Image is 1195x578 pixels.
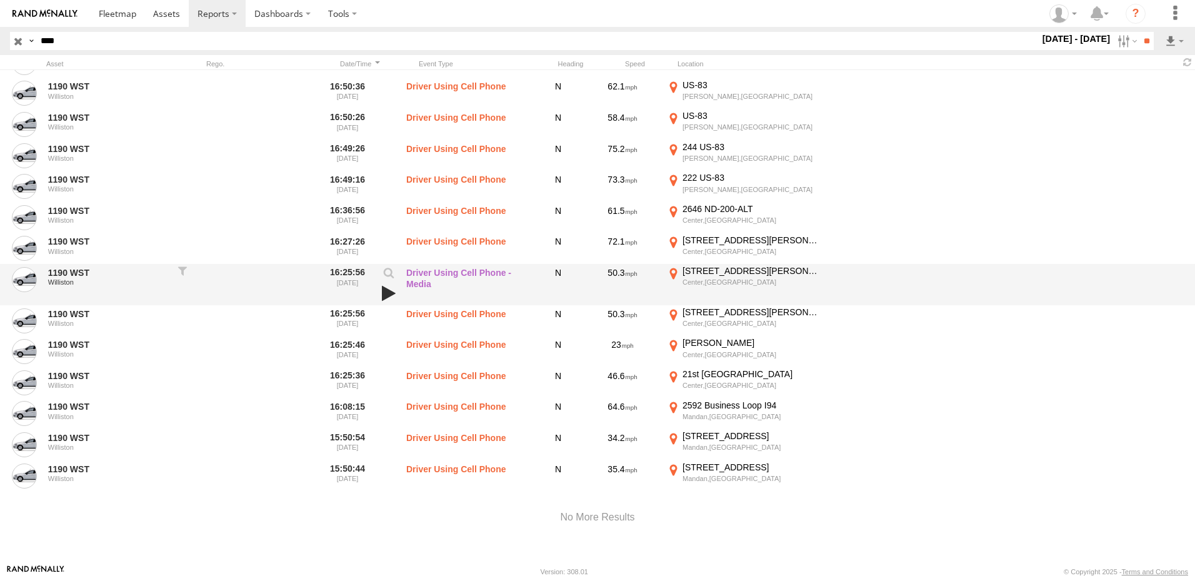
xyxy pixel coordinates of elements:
[48,143,169,155] a: 1190 WST
[324,141,371,170] label: 16:49:26 [DATE]
[682,430,819,442] div: [STREET_ADDRESS]
[48,432,169,444] a: 1190 WST
[48,248,169,255] div: Williston
[665,265,821,304] label: Click to View Event Location
[585,203,660,232] div: 61.5
[536,307,580,335] div: N
[665,307,821,335] label: Click to View Event Location
[585,141,660,170] div: 75.2
[682,185,819,194] div: [PERSON_NAME],[GEOGRAPHIC_DATA]
[682,154,819,163] div: [PERSON_NAME],[GEOGRAPHIC_DATA]
[682,141,819,153] div: 244 US-83
[406,141,531,170] label: Driver Using Cell Phone
[48,382,169,389] div: Williston
[536,79,580,108] div: N
[585,430,660,459] div: 34.2
[665,172,821,201] label: Click to View Event Location
[406,307,531,335] label: Driver Using Cell Phone
[682,400,819,411] div: 2592 Business Loop I94
[682,79,819,91] div: US-83
[682,216,819,225] div: Center,[GEOGRAPHIC_DATA]
[665,368,821,397] label: Click to View Event Location
[324,462,371,490] label: 15:50:44 [DATE]
[682,350,819,359] div: Center,[GEOGRAPHIC_DATA]
[48,401,169,412] a: 1190 WST
[682,381,819,390] div: Center,[GEOGRAPHIC_DATA]
[324,172,371,201] label: 16:49:16 [DATE]
[324,265,371,304] label: 16:25:56 [DATE]
[585,235,660,263] div: 72.1
[324,235,371,263] label: 16:27:26 [DATE]
[406,172,531,201] label: Driver Using Cell Phone
[48,475,169,482] div: Williston
[536,430,580,459] div: N
[682,123,819,131] div: [PERSON_NAME],[GEOGRAPHIC_DATA]
[682,92,819,101] div: [PERSON_NAME],[GEOGRAPHIC_DATA]
[665,430,821,459] label: Click to View Event Location
[536,265,580,304] div: N
[585,307,660,335] div: 50.3
[665,400,821,428] label: Click to View Event Location
[665,79,821,108] label: Click to View Event Location
[406,400,531,428] label: Driver Using Cell Phone
[324,203,371,232] label: 16:36:56 [DATE]
[665,141,821,170] label: Click to View Event Location
[176,265,189,304] div: Filter to this asset's events
[406,462,531,490] label: Driver Using Cell Phone
[536,337,580,366] div: N
[48,444,169,451] div: Williston
[682,110,819,121] div: US-83
[1045,4,1081,23] div: Derrick Ball
[406,337,531,366] label: Driver Using Cell Phone
[665,203,821,232] label: Click to View Event Location
[1180,56,1195,68] span: Refresh
[48,464,169,475] a: 1190 WST
[682,172,819,183] div: 222 US-83
[48,174,169,185] a: 1190 WST
[536,462,580,490] div: N
[406,110,531,139] label: Driver Using Cell Phone
[1122,568,1188,575] a: Terms and Conditions
[406,79,531,108] label: Driver Using Cell Phone
[324,337,371,366] label: 16:25:46 [DATE]
[48,350,169,358] div: Williston
[26,32,36,50] label: Search Query
[585,79,660,108] div: 62.1
[682,247,819,256] div: Center,[GEOGRAPHIC_DATA]
[7,565,64,578] a: Visit our Website
[406,265,531,304] label: Driver Using Cell Phone - Media
[48,81,169,92] a: 1190 WST
[48,112,169,123] a: 1190 WST
[585,172,660,201] div: 73.3
[665,337,821,366] label: Click to View Event Location
[48,185,169,193] div: Williston
[682,265,819,276] div: [STREET_ADDRESS][PERSON_NAME]
[48,339,169,350] a: 1190 WST
[406,203,531,232] label: Driver Using Cell Phone
[585,462,660,490] div: 35.4
[682,278,819,286] div: Center,[GEOGRAPHIC_DATA]
[682,319,819,328] div: Center,[GEOGRAPHIC_DATA]
[48,236,169,247] a: 1190 WST
[536,400,580,428] div: N
[541,568,588,575] div: Version: 308.01
[324,110,371,139] label: 16:50:26 [DATE]
[48,278,169,286] div: Williston
[48,123,169,131] div: Williston
[324,430,371,459] label: 15:50:54 [DATE]
[378,267,399,285] label: View Event Parameters
[48,216,169,224] div: Williston
[682,474,819,483] div: Mandan,[GEOGRAPHIC_DATA]
[536,235,580,263] div: N
[682,307,819,318] div: [STREET_ADDRESS][PERSON_NAME]
[1164,32,1185,50] label: Export results as...
[585,337,660,366] div: 23
[324,368,371,397] label: 16:25:36 [DATE]
[48,370,169,382] a: 1190 WST
[324,79,371,108] label: 16:50:36 [DATE]
[682,443,819,452] div: Mandan,[GEOGRAPHIC_DATA]
[48,308,169,320] a: 1190 WST
[682,235,819,246] div: [STREET_ADDRESS][PERSON_NAME]
[682,462,819,473] div: [STREET_ADDRESS]
[48,413,169,420] div: Williston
